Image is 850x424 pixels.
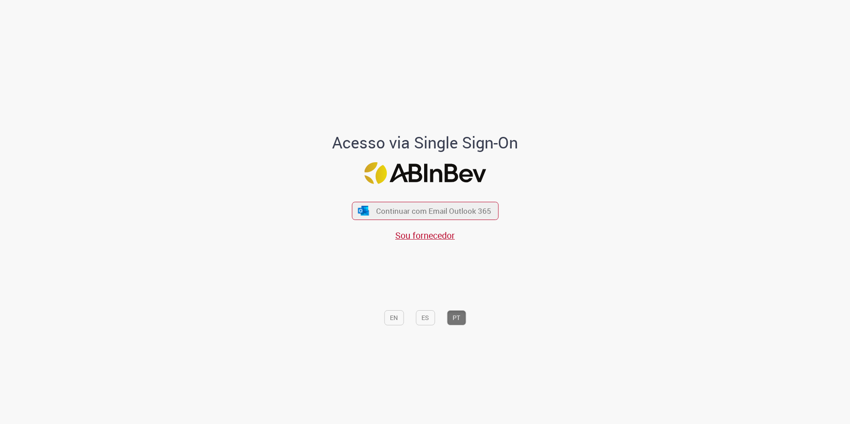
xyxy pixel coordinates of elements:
span: Continuar com Email Outlook 365 [376,206,491,216]
button: EN [384,310,404,325]
h1: Acesso via Single Sign-On [302,134,549,152]
button: PT [447,310,466,325]
button: ES [416,310,435,325]
img: Logo ABInBev [364,162,486,184]
button: ícone Azure/Microsoft 360 Continuar com Email Outlook 365 [352,202,498,220]
img: ícone Azure/Microsoft 360 [357,206,370,215]
a: Sou fornecedor [395,229,455,241]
